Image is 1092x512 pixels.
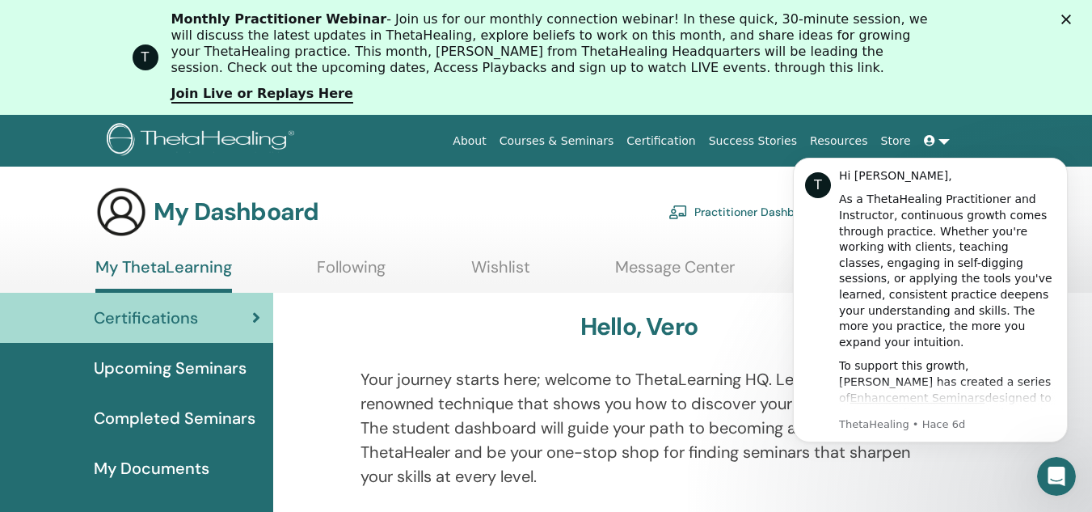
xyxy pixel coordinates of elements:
[317,257,386,289] a: Following
[171,86,353,104] a: Join Live or Replays Here
[95,186,147,238] img: generic-user-icon.jpg
[95,257,232,293] a: My ThetaLearning
[493,126,621,156] a: Courses & Seminars
[702,126,803,156] a: Success Stories
[70,221,287,396] div: To support this growth, [PERSON_NAME] has created a series of designed to help you refine your kn...
[82,254,217,267] a: Enhancement Seminars
[171,11,934,76] div: - Join us for our monthly connection webinar! In these quick, 30-minute session, we will discuss ...
[107,123,300,159] img: logo.png
[133,44,158,70] div: Profile image for ThetaHealing
[875,126,917,156] a: Store
[446,126,492,156] a: About
[803,126,875,156] a: Resources
[94,356,247,380] span: Upcoming Seminars
[94,306,198,330] span: Certifications
[360,367,917,489] p: Your journey starts here; welcome to ThetaLearning HQ. Learn the world-renowned technique that sh...
[171,11,387,27] b: Monthly Practitioner Webinar
[471,257,530,289] a: Wishlist
[70,280,287,294] p: Message from ThetaHealing, sent Hace 6d
[668,205,688,219] img: chalkboard-teacher.svg
[668,194,819,230] a: Practitioner Dashboard
[154,197,318,226] h3: My Dashboard
[620,126,702,156] a: Certification
[615,257,735,289] a: Message Center
[580,312,698,341] h3: Hello, Vero
[769,138,1092,504] iframe: Intercom notifications mensaje
[1061,15,1077,24] div: Cerrar
[94,456,209,480] span: My Documents
[94,406,255,430] span: Completed Seminars
[1037,457,1076,496] iframe: Intercom live chat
